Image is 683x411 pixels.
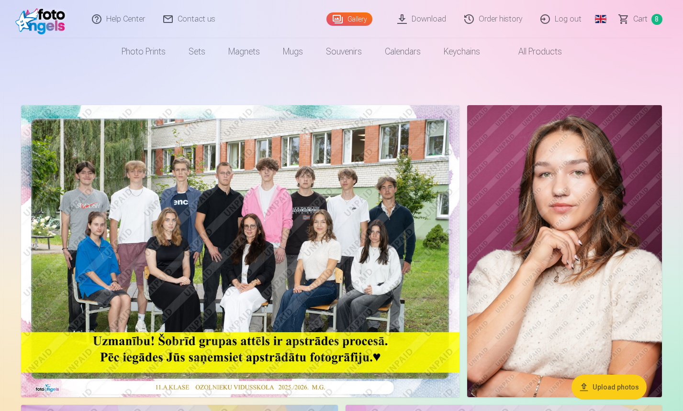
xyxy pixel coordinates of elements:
[373,38,432,65] a: Calendars
[110,38,177,65] a: Photo prints
[15,4,70,34] img: /fa1
[177,38,217,65] a: Sets
[432,38,492,65] a: Keychains
[571,375,647,400] button: Upload photos
[217,38,271,65] a: Magnets
[633,13,648,25] span: Сart
[651,14,662,25] span: 8
[314,38,373,65] a: Souvenirs
[492,38,573,65] a: All products
[271,38,314,65] a: Mugs
[326,12,372,26] a: Gallery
